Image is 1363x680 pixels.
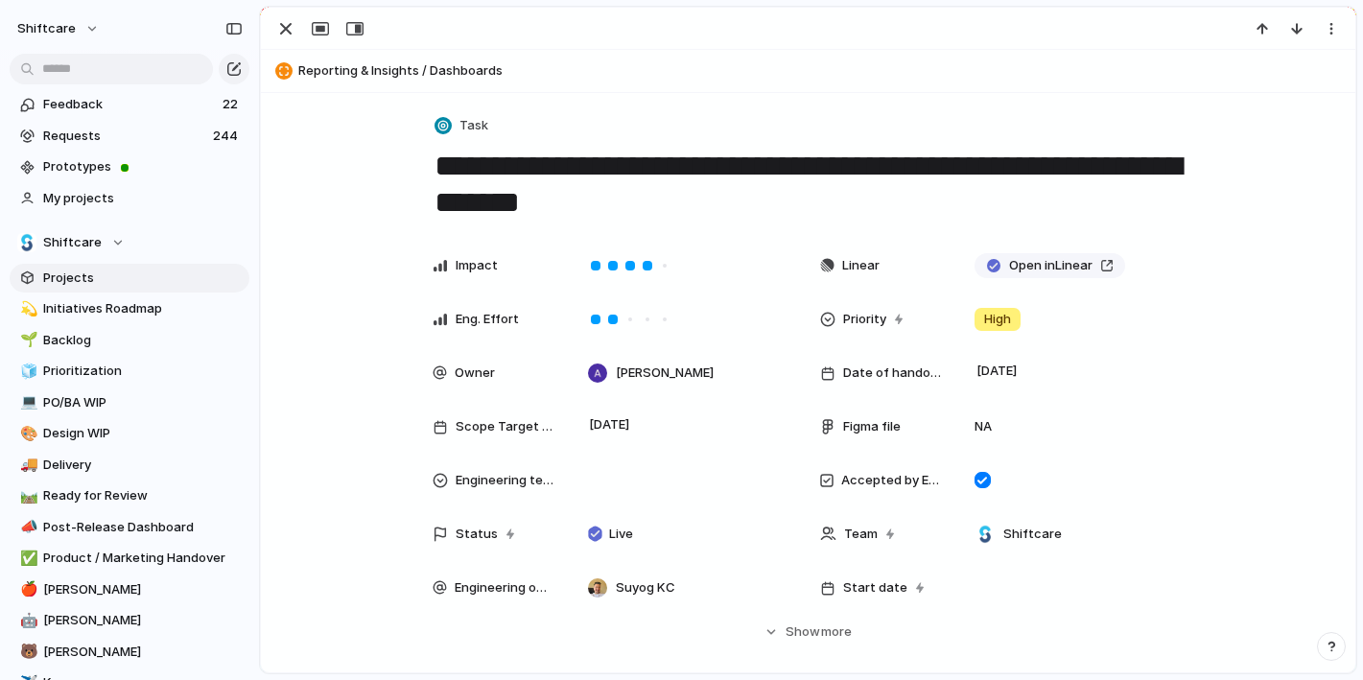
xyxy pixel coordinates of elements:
[459,116,488,135] span: Task
[843,363,943,383] span: Date of handover
[10,122,249,151] a: Requests244
[10,575,249,604] a: 🍎[PERSON_NAME]
[10,152,249,181] a: Prototypes
[1003,525,1062,544] span: Shiftcare
[455,578,555,598] span: Engineering owner
[17,424,36,443] button: 🎨
[842,256,880,275] span: Linear
[10,481,249,510] a: 🛤️Ready for Review
[843,578,907,598] span: Start date
[223,95,242,114] span: 22
[43,518,243,537] span: Post-Release Dashboard
[20,548,34,570] div: ✅
[17,580,36,599] button: 🍎
[17,518,36,537] button: 📣
[20,516,34,538] div: 📣
[43,127,207,146] span: Requests
[43,424,243,443] span: Design WIP
[841,471,943,490] span: Accepted by Engineering
[20,391,34,413] div: 💻
[10,264,249,293] a: Projects
[20,578,34,600] div: 🍎
[17,643,36,662] button: 🐻
[43,299,243,318] span: Initiatives Roadmap
[10,513,249,542] a: 📣Post-Release Dashboard
[17,393,36,412] button: 💻
[43,362,243,381] span: Prioritization
[43,456,243,475] span: Delivery
[43,393,243,412] span: PO/BA WIP
[10,294,249,323] a: 💫Initiatives Roadmap
[843,310,886,329] span: Priority
[967,417,999,436] span: NA
[1009,256,1093,275] span: Open in Linear
[20,361,34,383] div: 🧊
[17,362,36,381] button: 🧊
[609,525,633,544] span: Live
[10,606,249,635] a: 🤖[PERSON_NAME]
[17,611,36,630] button: 🤖
[456,417,555,436] span: Scope Target Date
[213,127,242,146] span: 244
[10,357,249,386] a: 🧊Prioritization
[431,112,494,140] button: Task
[43,189,243,208] span: My projects
[10,326,249,355] a: 🌱Backlog
[10,544,249,573] a: ✅Product / Marketing Handover
[43,643,243,662] span: [PERSON_NAME]
[456,471,555,490] span: Engineering team
[456,310,519,329] span: Eng. Effort
[43,331,243,350] span: Backlog
[433,615,1185,649] button: Showmore
[270,56,1347,86] button: Reporting & Insights / Dashboards
[616,578,675,598] span: Suyog KC
[20,454,34,476] div: 🚚
[20,298,34,320] div: 💫
[10,184,249,213] a: My projects
[17,19,76,38] span: shiftcare
[43,157,243,176] span: Prototypes
[43,611,243,630] span: [PERSON_NAME]
[20,610,34,632] div: 🤖
[17,456,36,475] button: 🚚
[43,486,243,505] span: Ready for Review
[43,95,217,114] span: Feedback
[984,310,1011,329] span: High
[975,253,1125,278] a: Open inLinear
[456,525,498,544] span: Status
[10,419,249,448] a: 🎨Design WIP
[20,641,34,663] div: 🐻
[43,549,243,568] span: Product / Marketing Handover
[584,413,635,436] span: [DATE]
[298,61,1347,81] span: Reporting & Insights / Dashboards
[10,451,249,480] a: 🚚Delivery
[17,299,36,318] button: 💫
[17,331,36,350] button: 🌱
[844,525,878,544] span: Team
[821,622,852,642] span: more
[10,638,249,667] a: 🐻[PERSON_NAME]
[10,388,249,417] a: 💻PO/BA WIP
[20,485,34,507] div: 🛤️
[17,486,36,505] button: 🛤️
[20,423,34,445] div: 🎨
[455,363,495,383] span: Owner
[843,417,901,436] span: Figma file
[10,90,249,119] a: Feedback22
[43,233,102,252] span: Shiftcare
[9,13,109,44] button: shiftcare
[786,622,820,642] span: Show
[43,580,243,599] span: [PERSON_NAME]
